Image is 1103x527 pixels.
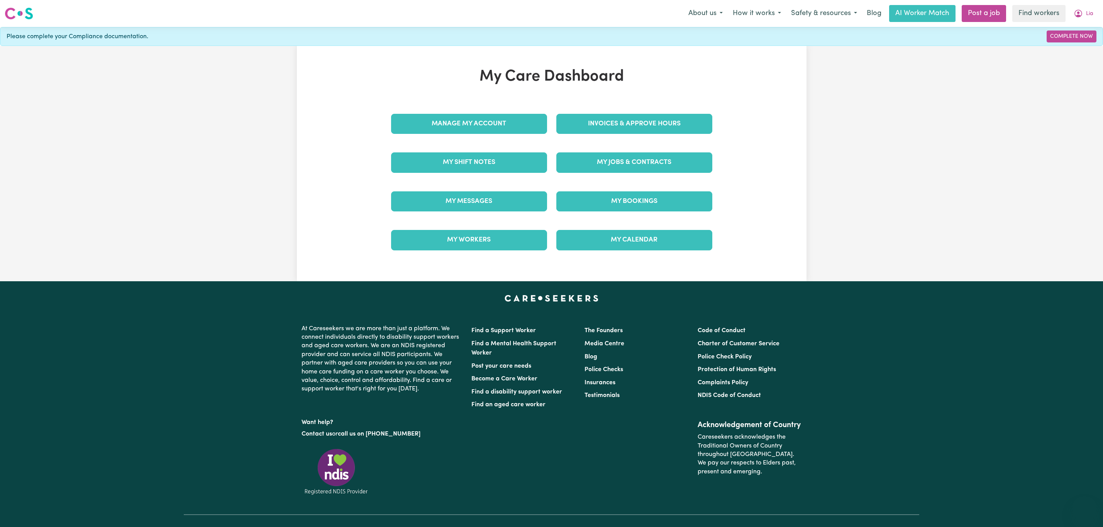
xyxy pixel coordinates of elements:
a: Code of Conduct [698,328,745,334]
span: Lia [1086,10,1093,18]
button: Safety & resources [786,5,862,22]
p: Want help? [302,415,462,427]
iframe: Button to launch messaging window, conversation in progress [1072,496,1097,521]
a: Post a job [962,5,1006,22]
a: My Jobs & Contracts [556,152,712,172]
button: About us [683,5,728,22]
a: Become a Care Worker [471,376,537,382]
a: The Founders [585,328,623,334]
button: How it works [728,5,786,22]
p: or [302,427,462,441]
a: Complete Now [1047,30,1096,42]
a: Police Checks [585,367,623,373]
a: Police Check Policy [698,354,752,360]
a: Testimonials [585,392,620,399]
span: Please complete your Compliance documentation. [7,32,148,41]
a: Find a Support Worker [471,328,536,334]
a: Invoices & Approve Hours [556,114,712,134]
a: Find a Mental Health Support Worker [471,341,556,356]
a: call us on [PHONE_NUMBER] [338,431,420,437]
a: Post your care needs [471,363,531,369]
a: Media Centre [585,341,624,347]
img: Registered NDIS provider [302,448,371,496]
img: Careseekers logo [5,7,33,20]
a: Insurances [585,380,615,386]
button: My Account [1069,5,1098,22]
a: My Calendar [556,230,712,250]
a: Find workers [1012,5,1066,22]
p: At Careseekers we are more than just a platform. We connect individuals directly to disability su... [302,321,462,397]
a: Blog [862,5,886,22]
a: Find an aged care worker [471,402,546,408]
a: Careseekers logo [5,5,33,22]
a: My Workers [391,230,547,250]
a: My Shift Notes [391,152,547,172]
a: My Bookings [556,191,712,211]
a: Find a disability support worker [471,389,562,395]
p: Careseekers acknowledges the Traditional Owners of Country throughout [GEOGRAPHIC_DATA]. We pay o... [698,430,801,479]
a: AI Worker Match [889,5,956,22]
a: Careseekers home page [505,295,598,301]
a: Protection of Human Rights [698,367,776,373]
a: Manage My Account [391,114,547,134]
h2: Acknowledgement of Country [698,421,801,430]
a: Blog [585,354,597,360]
a: Complaints Policy [698,380,748,386]
a: Charter of Customer Service [698,341,779,347]
a: Contact us [302,431,332,437]
a: My Messages [391,191,547,211]
a: NDIS Code of Conduct [698,392,761,399]
h1: My Care Dashboard [386,68,717,86]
